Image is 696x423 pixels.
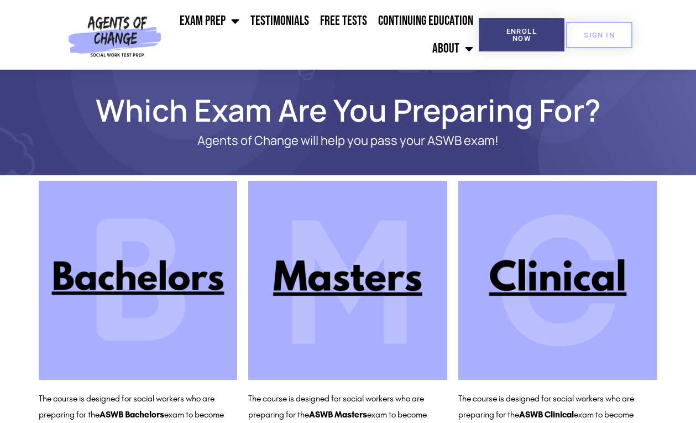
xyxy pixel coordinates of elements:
[519,409,574,420] b: ASWB Clinical
[584,32,615,39] span: SIGN IN
[427,35,479,62] a: About
[566,22,632,48] a: SIGN IN
[33,97,663,123] h1: Which Exam Are You Preparing For?
[77,134,619,148] p: Agents of Change will help you pass your ASWB exam!
[373,7,479,35] a: Continuing Education
[496,28,546,42] span: Enroll Now
[174,7,245,35] a: Exam Prep
[309,409,367,420] b: ASWB Masters
[479,18,564,51] a: Enroll Now
[315,7,373,35] a: Free Tests
[166,7,479,62] nav: Menu
[100,409,164,420] b: ASWB Bachelors
[245,7,315,35] a: Testimonials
